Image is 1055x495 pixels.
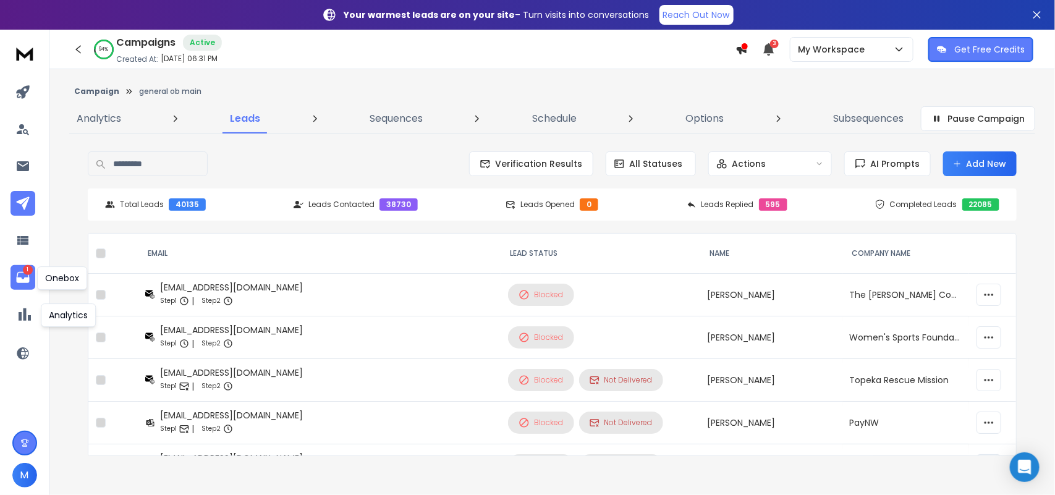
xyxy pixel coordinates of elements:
[701,200,754,209] p: Leads Replied
[866,158,920,170] span: AI Prompts
[192,380,194,392] p: |
[519,332,564,343] div: Blocked
[308,200,375,209] p: Leads Contacted
[700,402,842,444] td: [PERSON_NAME]
[12,463,37,488] button: M
[69,104,129,133] a: Analytics
[590,375,653,385] div: Not Delivered
[491,158,583,170] span: Verification Results
[379,198,418,211] div: 38730
[41,303,96,327] div: Analytics
[700,274,842,316] td: [PERSON_NAME]
[833,111,904,126] p: Subsequences
[525,104,584,133] a: Schedule
[700,234,842,274] th: NAME
[23,265,33,275] p: 1
[160,423,177,435] p: Step 1
[770,40,779,48] span: 3
[160,409,303,421] div: [EMAIL_ADDRESS][DOMAIN_NAME]
[842,234,970,274] th: Company Name
[519,289,564,300] div: Blocked
[962,198,999,211] div: 22085
[74,87,119,96] button: Campaign
[928,37,1033,62] button: Get Free Credits
[160,281,303,294] div: [EMAIL_ADDRESS][DOMAIN_NAME]
[732,158,766,170] p: Actions
[116,54,158,64] p: Created At:
[954,43,1025,56] p: Get Free Credits
[700,444,842,487] td: [PERSON_NAME]
[11,265,35,290] a: 1
[501,234,700,274] th: LEAD STATUS
[116,35,176,50] h1: Campaigns
[519,374,564,386] div: Blocked
[120,200,164,209] p: Total Leads
[943,151,1017,176] button: Add New
[201,295,221,307] p: Step 2
[77,111,121,126] p: Analytics
[201,423,221,435] p: Step 2
[842,359,970,402] td: Topeka Rescue Mission
[842,444,970,487] td: FreeStar Financial Credit Union
[161,54,218,64] p: [DATE] 06:31 PM
[183,35,222,51] div: Active
[532,111,577,126] p: Schedule
[921,106,1035,131] button: Pause Campaign
[344,9,515,21] strong: Your warmest leads are on your site
[659,5,734,25] a: Reach Out Now
[160,337,177,350] p: Step 1
[678,104,731,133] a: Options
[469,151,593,176] button: Verification Results
[362,104,430,133] a: Sequences
[590,418,653,428] div: Not Delivered
[201,337,221,350] p: Step 2
[37,266,87,290] div: Onebox
[842,274,970,316] td: The [PERSON_NAME] Company
[160,324,303,336] div: [EMAIL_ADDRESS][DOMAIN_NAME]
[231,111,261,126] p: Leads
[192,337,194,350] p: |
[630,158,683,170] p: All Statuses
[798,43,870,56] p: My Workspace
[192,423,194,435] p: |
[169,198,206,211] div: 40135
[685,111,724,126] p: Options
[223,104,268,133] a: Leads
[100,46,109,53] p: 94 %
[842,316,970,359] td: Women's Sports Foundation
[139,87,201,96] p: general ob main
[1010,452,1040,482] div: Open Intercom Messenger
[138,234,500,274] th: EMAIL
[826,104,911,133] a: Subsequences
[370,111,423,126] p: Sequences
[344,9,650,21] p: – Turn visits into conversations
[700,359,842,402] td: [PERSON_NAME]
[160,366,303,379] div: [EMAIL_ADDRESS][DOMAIN_NAME]
[519,417,564,428] div: Blocked
[580,198,598,211] div: 0
[520,200,575,209] p: Leads Opened
[192,295,194,307] p: |
[663,9,730,21] p: Reach Out Now
[160,380,177,392] p: Step 1
[12,42,37,65] img: logo
[201,380,221,392] p: Step 2
[842,402,970,444] td: PayNW
[890,200,957,209] p: Completed Leads
[700,316,842,359] td: [PERSON_NAME]
[759,198,787,211] div: 595
[160,295,177,307] p: Step 1
[160,452,303,464] div: [EMAIL_ADDRESS][DOMAIN_NAME]
[844,151,931,176] button: AI Prompts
